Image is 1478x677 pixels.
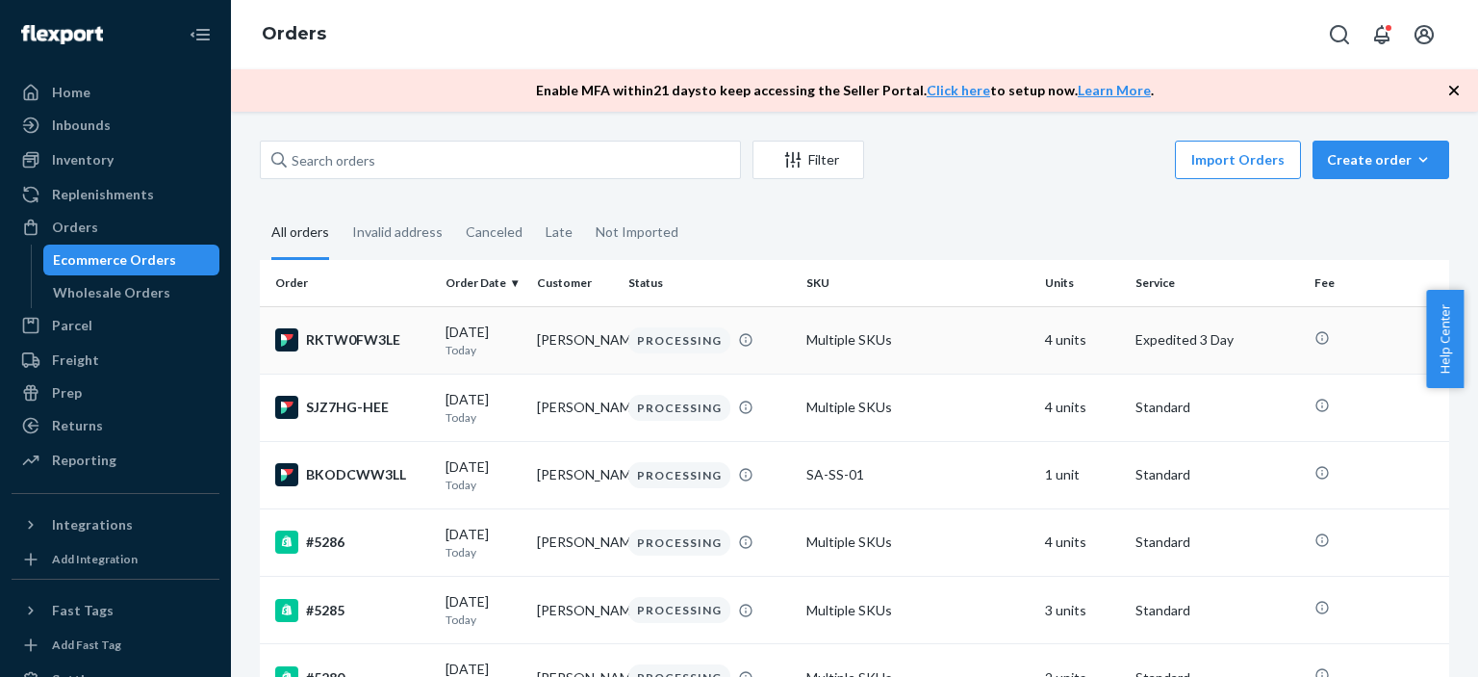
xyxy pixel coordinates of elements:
[260,260,438,306] th: Order
[1363,15,1401,54] button: Open notifications
[21,25,103,44] img: Flexport logo
[752,141,864,179] button: Filter
[52,316,92,335] div: Parcel
[799,306,1036,374] td: Multiple SKUs
[52,185,154,204] div: Replenishments
[628,395,730,421] div: PROCESSING
[1078,82,1151,98] a: Learn More
[43,277,220,308] a: Wholesale Orders
[181,15,219,54] button: Close Navigation
[529,508,621,576] td: [PERSON_NAME]
[1037,260,1129,306] th: Units
[52,116,111,135] div: Inbounds
[446,592,522,628] div: [DATE]
[1037,441,1129,508] td: 1 unit
[1175,141,1301,179] button: Import Orders
[446,342,522,358] p: Today
[12,445,219,476] a: Reporting
[12,77,219,108] a: Home
[12,310,219,341] a: Parcel
[799,508,1036,576] td: Multiple SKUs
[275,599,430,622] div: #5285
[1405,15,1443,54] button: Open account menu
[596,207,678,257] div: Not Imported
[1320,15,1359,54] button: Open Search Box
[446,390,522,426] div: [DATE]
[799,374,1036,441] td: Multiple SKUs
[1037,508,1129,576] td: 4 units
[53,283,170,302] div: Wholesale Orders
[1128,260,1306,306] th: Service
[1135,465,1298,484] p: Standard
[446,323,522,358] div: [DATE]
[628,530,730,556] div: PROCESSING
[536,81,1154,100] p: Enable MFA within 21 days to keep accessing the Seller Portal. to setup now. .
[628,597,730,623] div: PROCESSING
[53,250,176,270] div: Ecommerce Orders
[43,245,220,275] a: Ecommerce Orders
[52,416,103,435] div: Returns
[52,601,114,620] div: Fast Tags
[628,327,730,353] div: PROCESSING
[446,409,522,426] p: Today
[12,212,219,243] a: Orders
[52,218,98,237] div: Orders
[12,548,219,571] a: Add Integration
[12,595,219,626] button: Fast Tags
[466,207,522,257] div: Canceled
[52,451,116,470] div: Reporting
[12,179,219,210] a: Replenishments
[12,410,219,441] a: Returns
[12,634,219,657] a: Add Fast Tag
[52,637,121,653] div: Add Fast Tag
[628,462,730,488] div: PROCESSING
[262,23,326,44] a: Orders
[927,82,990,98] a: Click here
[275,531,430,554] div: #5286
[352,207,443,257] div: Invalid address
[12,345,219,376] a: Freight
[271,207,329,260] div: All orders
[529,441,621,508] td: [PERSON_NAME]
[537,274,613,291] div: Customer
[806,465,1029,484] div: SA-SS-01
[1037,577,1129,644] td: 3 units
[52,551,138,567] div: Add Integration
[1135,330,1298,350] p: Expedited 3 Day
[52,351,99,370] div: Freight
[12,110,219,141] a: Inbounds
[52,83,90,102] div: Home
[1135,601,1298,620] p: Standard
[446,525,522,560] div: [DATE]
[12,378,219,408] a: Prep
[799,577,1036,644] td: Multiple SKUs
[753,150,863,169] div: Filter
[275,328,430,352] div: RKTW0FW3LE
[260,141,741,179] input: Search orders
[529,374,621,441] td: [PERSON_NAME]
[529,306,621,374] td: [PERSON_NAME]
[446,457,522,493] div: [DATE]
[799,260,1036,306] th: SKU
[12,144,219,175] a: Inventory
[446,544,522,560] p: Today
[1312,141,1449,179] button: Create order
[621,260,799,306] th: Status
[1037,306,1129,374] td: 4 units
[52,383,82,403] div: Prep
[275,396,430,419] div: SJZ7HG-HEE
[546,207,573,257] div: Late
[52,515,133,534] div: Integrations
[1037,374,1129,441] td: 4 units
[1327,150,1435,169] div: Create order
[529,577,621,644] td: [PERSON_NAME]
[446,477,522,493] p: Today
[438,260,529,306] th: Order Date
[1426,290,1464,388] button: Help Center
[1135,533,1298,552] p: Standard
[246,7,342,63] ol: breadcrumbs
[446,612,522,628] p: Today
[52,150,114,169] div: Inventory
[1307,260,1449,306] th: Fee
